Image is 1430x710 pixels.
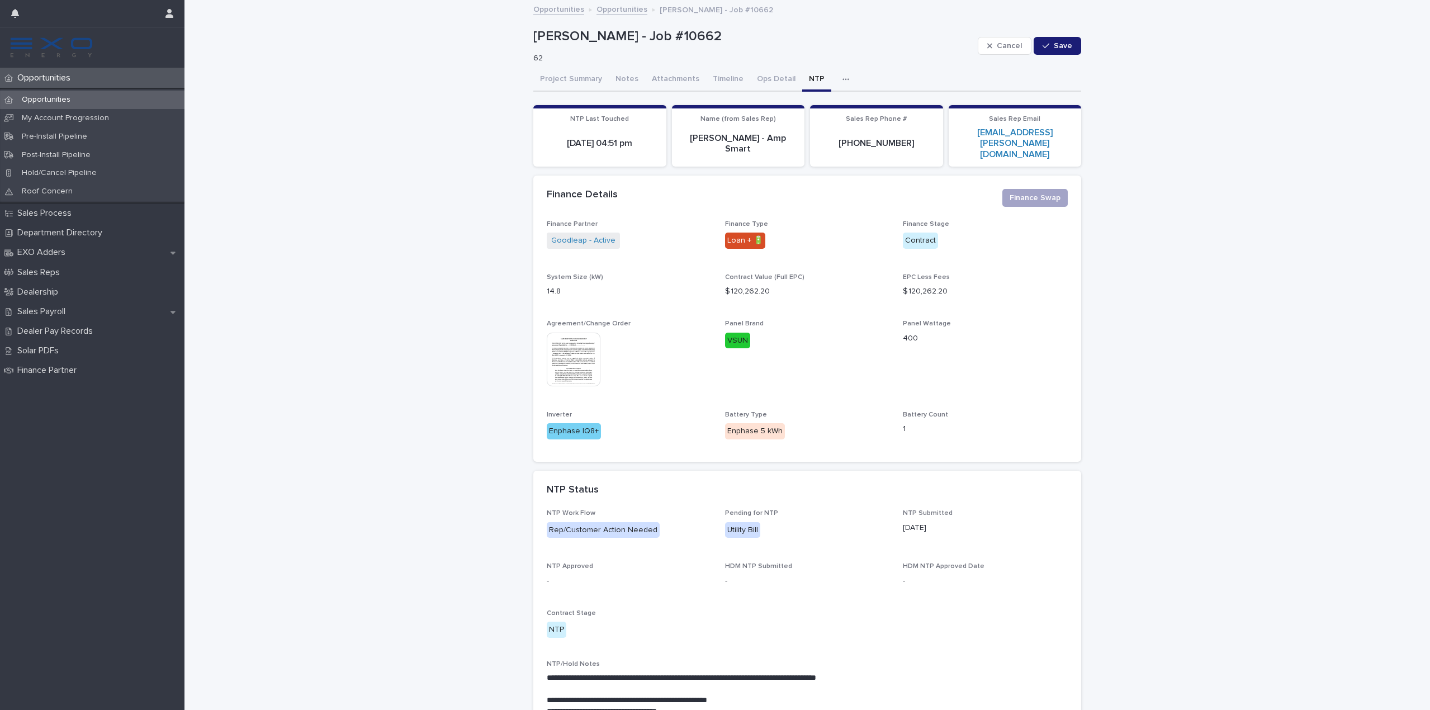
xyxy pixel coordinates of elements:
span: Contract Stage [547,610,596,617]
div: Enphase 5 kWh [725,423,785,439]
p: - [725,575,890,587]
a: Goodleap - Active [551,235,615,247]
p: Sales Payroll [13,306,74,317]
span: NTP Approved [547,563,593,570]
span: Pending for NTP [725,510,778,517]
span: Sales Rep Phone # [846,116,907,122]
p: [PERSON_NAME] - Job #10662 [533,29,973,45]
span: EPC Less Fees [903,274,950,281]
h2: NTP Status [547,484,599,496]
p: Post-Install Pipeline [13,150,100,160]
a: Opportunities [533,2,584,15]
p: [PERSON_NAME] - Job #10662 [660,3,773,15]
p: Roof Concern [13,187,82,196]
span: Inverter [547,411,572,418]
p: Sales Process [13,208,81,219]
button: NTP [802,68,831,92]
p: [PERSON_NAME] - Amp Smart [679,133,798,154]
p: $ 120,262.20 [725,286,890,297]
p: [DATE] 04:51 pm [540,138,660,149]
span: NTP/Hold Notes [547,661,600,668]
span: Name (from Sales Rep) [700,116,776,122]
p: Opportunities [13,95,79,105]
p: Opportunities [13,73,79,83]
a: Opportunities [596,2,647,15]
span: System Size (kW) [547,274,603,281]
button: Project Summary [533,68,609,92]
span: Panel Brand [725,320,764,327]
span: Battery Count [903,411,948,418]
p: 14.8 [547,286,712,297]
span: Panel Wattage [903,320,951,327]
p: Pre-Install Pipeline [13,132,96,141]
div: Rep/Customer Action Needed [547,522,660,538]
span: Finance Partner [547,221,598,228]
button: Finance Swap [1002,189,1068,207]
span: Save [1054,42,1072,50]
button: Notes [609,68,645,92]
span: Sales Rep Email [989,116,1040,122]
h2: Finance Details [547,189,618,201]
p: Dealer Pay Records [13,326,102,337]
p: My Account Progression [13,113,118,123]
p: [PHONE_NUMBER] [817,138,936,149]
span: HDM NTP Submitted [725,563,792,570]
button: Timeline [706,68,750,92]
p: Finance Partner [13,365,86,376]
span: Agreement/Change Order [547,320,631,327]
p: Dealership [13,287,67,297]
p: 1 [903,423,1068,435]
div: Loan + 🔋 [725,233,765,249]
span: Contract Value (Full EPC) [725,274,804,281]
span: HDM NTP Approved Date [903,563,984,570]
p: $ 120,262.20 [903,286,1068,297]
button: Ops Detail [750,68,802,92]
span: NTP Last Touched [570,116,629,122]
p: - [903,575,1068,587]
div: NTP [547,622,566,638]
span: NTP Submitted [903,510,953,517]
a: [EMAIL_ADDRESS][PERSON_NAME][DOMAIN_NAME] [977,128,1053,158]
p: EXO Adders [13,247,74,258]
span: Finance Swap [1010,192,1060,203]
p: Department Directory [13,228,111,238]
p: 62 [533,54,969,63]
div: Utility Bill [725,522,760,538]
button: Save [1034,37,1081,55]
button: Cancel [978,37,1031,55]
img: FKS5r6ZBThi8E5hshIGi [9,36,94,59]
span: Finance Type [725,221,768,228]
p: Solar PDFs [13,345,68,356]
p: 400 [903,333,1068,344]
button: Attachments [645,68,706,92]
p: Sales Reps [13,267,69,278]
p: Hold/Cancel Pipeline [13,168,106,178]
p: - [547,575,712,587]
div: VSUN [725,333,750,349]
span: Battery Type [725,411,767,418]
span: Cancel [997,42,1022,50]
div: Contract [903,233,938,249]
span: NTP Work Flow [547,510,595,517]
div: Enphase IQ8+ [547,423,601,439]
p: [DATE] [903,522,1068,534]
span: Finance Stage [903,221,949,228]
